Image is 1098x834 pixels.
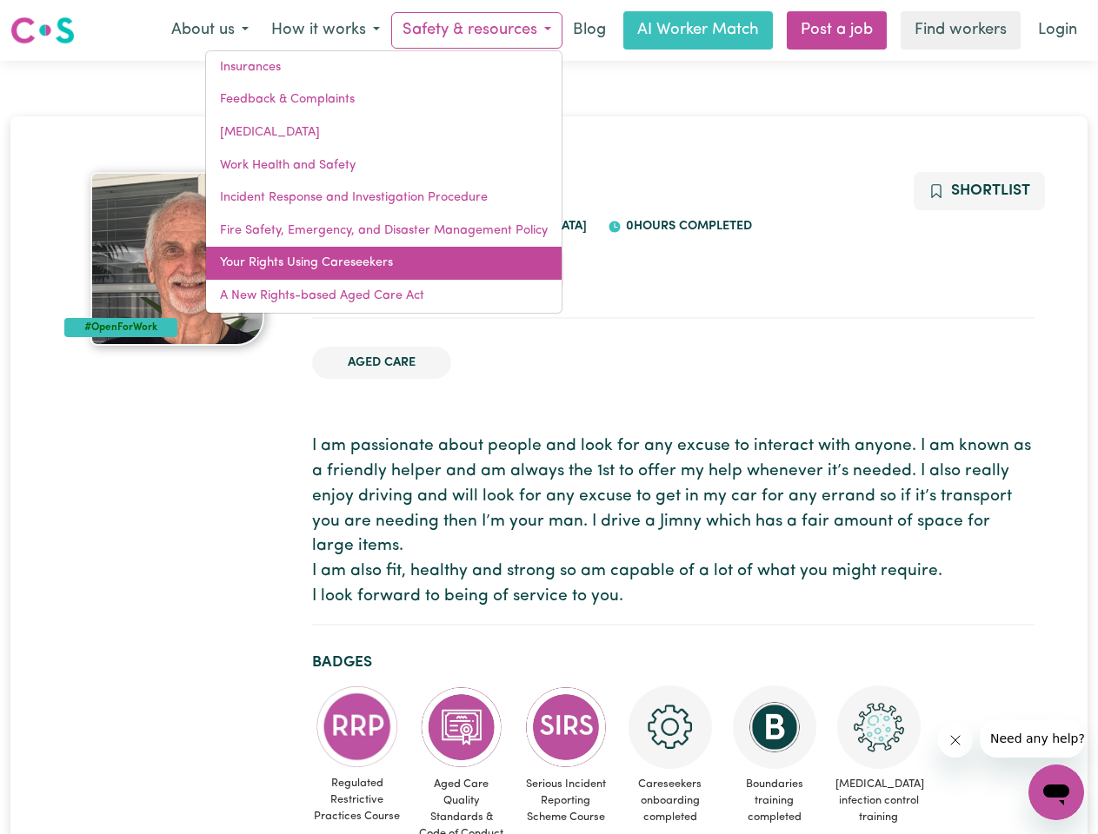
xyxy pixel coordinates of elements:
img: CS Academy: Careseekers Onboarding course completed [629,685,712,769]
button: Add to shortlist [914,172,1045,210]
a: Incident Response and Investigation Procedure [206,182,562,215]
img: CS Academy: Serious Incident Reporting Scheme course completed [524,685,608,769]
a: Fire Safety, Emergency, and Disaster Management Policy [206,215,562,248]
li: Aged Care [312,347,451,380]
span: Need any help? [10,12,105,26]
a: Feedback & Complaints [206,83,562,116]
a: Blog [562,11,616,50]
a: Login [1028,11,1088,50]
a: AI Worker Match [623,11,773,50]
img: CS Academy: Aged Care Quality Standards & Code of Conduct course completed [420,685,503,769]
button: Safety & resources [391,12,562,49]
a: Insurances [206,51,562,84]
span: Regulated Restrictive Practices Course [312,768,403,832]
button: How it works [260,12,391,49]
iframe: Close message [938,723,973,758]
a: [MEDICAL_DATA] [206,116,562,149]
div: #OpenForWork [64,318,178,337]
div: Safety & resources [205,50,562,314]
a: Careseekers logo [10,10,75,50]
h2: Badges [312,653,1035,672]
a: Your Rights Using Careseekers [206,247,562,280]
span: Shortlist [951,183,1030,198]
button: About us [160,12,260,49]
p: I am passionate about people and look for any excuse to interact with anyone. I am known as a fri... [312,434,1035,610]
span: Careseekers onboarding completed [625,769,715,833]
a: Find workers [901,11,1021,50]
a: Post a job [787,11,887,50]
span: Serious Incident Reporting Scheme Course [521,769,611,833]
img: Kenneth [90,172,264,346]
img: CS Academy: Regulated Restrictive Practices course completed [316,685,399,768]
span: [MEDICAL_DATA] infection control training [834,769,924,833]
img: CS Academy: Boundaries in care and support work course completed [733,685,816,769]
span: 0 hours completed [622,220,752,233]
a: Work Health and Safety [206,149,562,182]
iframe: Message from company [980,719,1084,758]
img: Careseekers logo [10,15,75,46]
img: CS Academy: COVID-19 Infection Control Training course completed [837,685,921,769]
iframe: Button to launch messaging window [1028,764,1084,820]
a: Kenneth's profile picture'#OpenForWork [64,172,291,346]
span: Boundaries training completed [729,769,820,833]
a: A New Rights-based Aged Care Act [206,280,562,313]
